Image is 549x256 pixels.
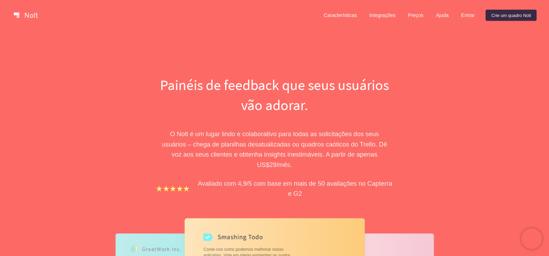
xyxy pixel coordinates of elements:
font: Avaliado com 4,9/5 com base em mais de 50 avaliações no Capterra e G2 [198,180,392,197]
iframe: Chatra live chat [521,228,542,249]
font: Painéis de feedback que seus usuários vão adorar. [160,76,389,114]
font: Preços [408,13,424,18]
font: Crie um quadro Nolt [491,12,531,18]
font: /mês. [276,161,292,168]
font: Características [324,13,357,18]
font: Ajuda [436,13,449,18]
font: O Nolt é um lugar lindo e colaborativo para todas as solicitações dos seus usuários – chega de pl... [162,130,387,168]
font: Integrações [369,13,395,18]
font: 29 [269,161,276,168]
img: stars.b067e34983.png [155,185,191,193]
font: Entrar [461,13,475,18]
